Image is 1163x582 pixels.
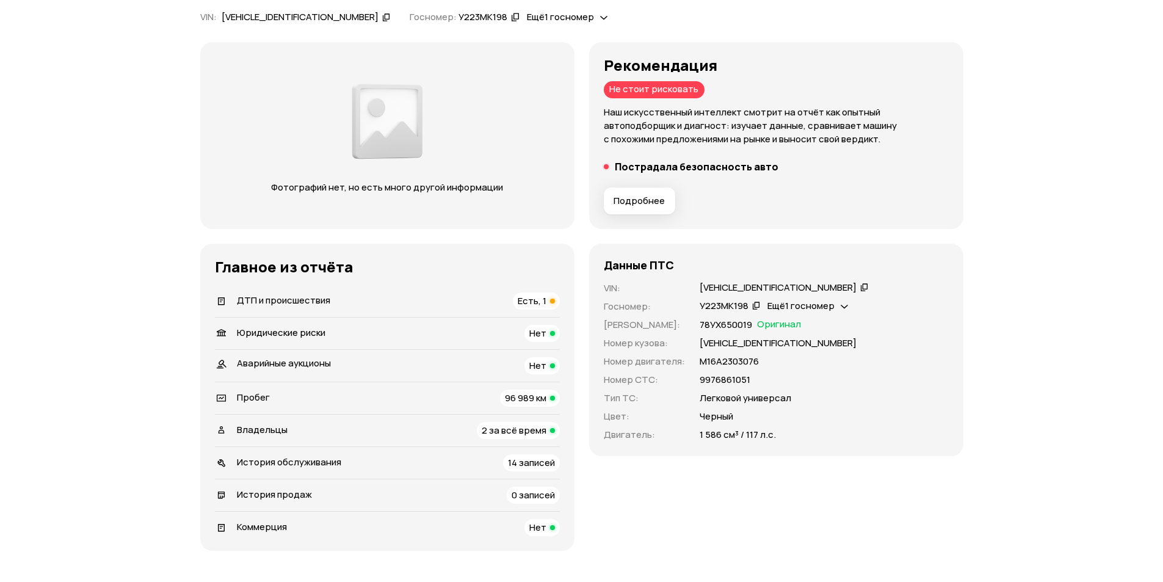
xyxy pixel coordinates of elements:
p: Легковой универсал [700,391,791,405]
p: [PERSON_NAME] : [604,318,685,332]
p: 1 586 см³ / 117 л.с. [700,428,776,442]
span: Пробег [237,391,270,404]
span: Нет [529,521,546,534]
span: ДТП и происшествия [237,294,330,307]
span: 96 989 км [505,391,546,404]
p: [VEHICLE_IDENTIFICATION_NUMBER] [700,336,857,350]
h5: Пострадала безопасность авто [615,161,778,173]
span: Госномер: [410,10,457,23]
span: 0 записей [512,489,555,501]
span: Аварийные аукционы [237,357,331,369]
h3: Рекомендация [604,57,949,74]
span: Нет [529,327,546,340]
p: Госномер : [604,300,685,313]
p: Номер СТС : [604,373,685,387]
span: Ещё 1 госномер [527,10,594,23]
p: Цвет : [604,410,685,423]
div: [VEHICLE_IDENTIFICATION_NUMBER] [700,282,857,294]
div: [VEHICLE_IDENTIFICATION_NUMBER] [222,11,379,24]
div: Не стоит рисковать [604,81,705,98]
p: 78УХ650019 [700,318,752,332]
div: У223МК198 [458,11,507,24]
p: Номер двигателя : [604,355,685,368]
span: VIN : [200,10,217,23]
span: Есть, 1 [518,294,546,307]
span: 2 за всё время [482,424,546,437]
span: Ещё 1 госномер [767,299,835,312]
p: VIN : [604,282,685,295]
h4: Данные ПТС [604,258,674,272]
p: Номер кузова : [604,336,685,350]
span: Нет [529,359,546,372]
p: Фотографий нет, но есть много другой информации [259,181,515,194]
p: М16А2303076 [700,355,759,368]
button: Подробнее [604,187,675,214]
span: Коммерция [237,520,287,533]
span: 14 записей [508,456,555,469]
span: Оригинал [757,318,801,332]
div: У223МК198 [700,300,748,313]
span: Юридические риски [237,326,325,339]
span: Владельцы [237,423,288,436]
span: История продаж [237,488,312,501]
p: 9976861051 [700,373,750,387]
h3: Главное из отчёта [215,258,560,275]
span: Подробнее [614,195,665,207]
img: 2a3f492e8892fc00.png [349,77,426,166]
p: Тип ТС : [604,391,685,405]
span: История обслуживания [237,456,341,468]
p: Наш искусственный интеллект смотрит на отчёт как опытный автоподборщик и диагност: изучает данные... [604,106,949,146]
p: Черный [700,410,733,423]
p: Двигатель : [604,428,685,442]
